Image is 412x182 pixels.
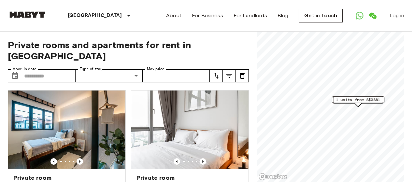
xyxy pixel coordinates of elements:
[333,97,383,107] div: Map marker
[332,97,384,107] div: Map marker
[200,158,206,165] button: Previous image
[353,9,366,22] a: Open WhatsApp
[12,66,36,72] label: Move-in date
[131,91,249,169] img: Marketing picture of unit SG-01-113-001-05
[8,69,21,82] button: Choose date
[13,174,51,182] span: Private room
[223,69,236,82] button: tune
[68,12,122,20] p: [GEOGRAPHIC_DATA]
[259,173,287,180] a: Mapbox logo
[336,97,380,103] span: 1 units from S$3381
[390,12,404,20] a: Log in
[366,9,379,22] a: Open WeChat
[8,91,125,169] img: Marketing picture of unit SG-01-027-006-02
[277,12,289,20] a: Blog
[166,12,181,20] a: About
[234,12,267,20] a: For Landlords
[80,66,103,72] label: Type of stay
[174,158,180,165] button: Previous image
[299,9,343,22] a: Get in Touch
[77,158,83,165] button: Previous image
[136,174,175,182] span: Private room
[210,69,223,82] button: tune
[50,158,57,165] button: Previous image
[147,66,164,72] label: Max price
[192,12,223,20] a: For Business
[236,69,249,82] button: tune
[8,11,47,18] img: Habyt
[8,39,249,62] span: Private rooms and apartments for rent in [GEOGRAPHIC_DATA]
